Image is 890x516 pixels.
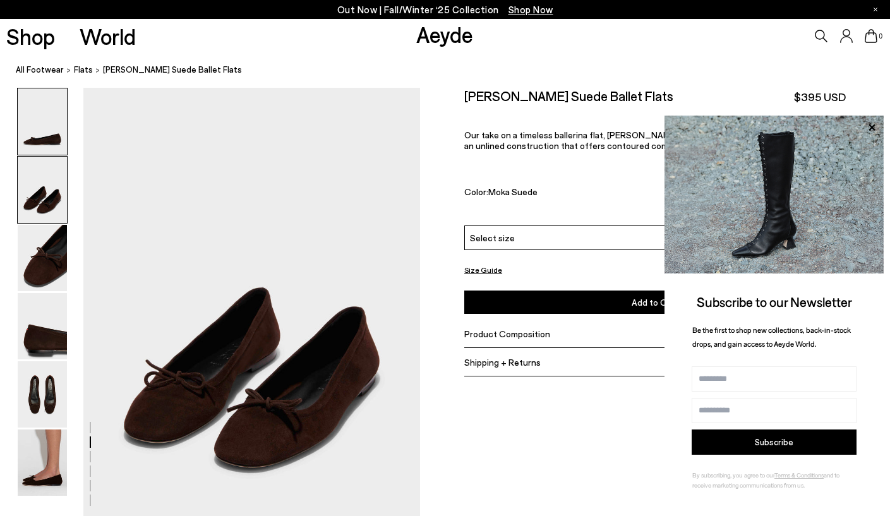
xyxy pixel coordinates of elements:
h2: [PERSON_NAME] Suede Ballet Flats [464,88,673,104]
button: Size Guide [464,262,502,278]
span: Shipping + Returns [464,357,541,368]
span: Add to Cart [632,297,678,308]
a: Terms & Conditions [774,471,824,479]
span: Be the first to shop new collections, back-in-stock drops, and gain access to Aeyde World. [692,325,851,349]
span: Select size [470,231,515,244]
img: 2a6287a1333c9a56320fd6e7b3c4a9a9.jpg [664,116,884,273]
a: flats [74,63,93,76]
a: Shop [6,25,55,47]
nav: breadcrumb [16,53,890,88]
img: Delfina Suede Ballet Flats - Image 4 [18,293,67,359]
span: Subscribe to our Newsletter [697,294,852,309]
span: $395 USD [794,89,846,105]
span: Product Composition [464,328,550,339]
a: 0 [865,29,877,43]
img: Delfina Suede Ballet Flats - Image 6 [18,429,67,496]
span: By subscribing, you agree to our [692,471,774,479]
span: Moka Suede [488,186,538,197]
img: Delfina Suede Ballet Flats - Image 1 [18,88,67,155]
span: flats [74,64,93,75]
img: Delfina Suede Ballet Flats - Image 3 [18,225,67,291]
div: Color: [464,186,685,201]
span: [PERSON_NAME] Suede Ballet Flats [103,63,242,76]
img: Delfina Suede Ballet Flats - Image 2 [18,157,67,223]
span: 0 [877,33,884,40]
p: Out Now | Fall/Winter ‘25 Collection [337,2,553,18]
a: Aeyde [416,21,473,47]
span: Our take on a timeless ballerina flat, [PERSON_NAME] embodies minimalism and modernity with an un... [464,129,841,151]
button: Subscribe [692,429,857,455]
img: Delfina Suede Ballet Flats - Image 5 [18,361,67,428]
button: Add to Cart [464,291,846,314]
a: All Footwear [16,63,64,76]
span: Navigate to /collections/new-in [508,4,553,15]
a: World [80,25,136,47]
